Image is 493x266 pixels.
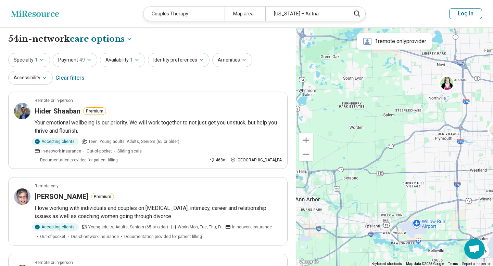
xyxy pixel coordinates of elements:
[88,224,168,230] span: Young adults, Adults, Seniors (65 or older)
[35,192,88,201] h3: [PERSON_NAME]
[53,53,97,67] button: Payment49
[35,119,282,135] p: Your emotional wellbeing is our priority. We will work together to not just get you unstuck, but ...
[35,97,73,104] p: Remote or In-person
[225,7,265,21] div: Map area
[8,71,53,85] button: Accessibility
[32,138,79,145] div: Accepting clients
[212,53,252,67] button: Amenities
[100,53,145,67] button: Availability1
[55,70,85,86] div: Clear filters
[406,262,444,266] span: Map data ©2025 Google
[210,157,228,163] div: 468 mi
[178,224,223,230] span: Works Mon, Tue, Thu, Fri
[71,234,119,240] span: Out-of-network insurance
[265,7,346,21] div: [US_STATE] – Aetna
[462,262,491,266] a: Report a map error
[87,148,112,154] span: Out-of-pocket
[230,157,282,163] div: [GEOGRAPHIC_DATA] , PA
[35,106,80,116] h3: Hider Shaaban
[91,193,114,200] button: Premium
[8,53,50,67] button: Specialty1
[70,33,125,45] span: care options
[464,239,485,259] a: Open chat
[117,148,142,154] span: Sliding scale
[35,260,73,266] p: Remote or In-person
[299,133,313,147] button: Zoom in
[143,7,225,21] div: Couples Therapy
[79,56,85,64] span: 49
[88,138,179,145] span: Teen, Young adults, Adults, Seniors (65 or older)
[40,157,118,163] span: Documentation provided for patient filling
[148,53,210,67] button: Identity preferences
[299,147,313,161] button: Zoom out
[35,56,38,64] span: 1
[130,56,133,64] span: 1
[40,234,65,240] span: Out-of-pocket
[449,8,482,19] button: Log In
[41,148,81,154] span: In-network insurance
[70,33,133,45] button: Care options
[35,183,59,189] p: Remote only
[448,262,458,266] a: Terms
[232,224,272,230] span: In-network insurance
[35,204,282,221] p: I love working with individuals and couples on [MEDICAL_DATA], intimacy, career and relationship ...
[8,33,133,45] h1: 54 in-network
[357,33,432,50] div: 1 remote only provider
[124,234,202,240] span: Documentation provided for patient filling
[32,223,79,231] div: Accepting clients
[83,107,106,115] button: Premium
